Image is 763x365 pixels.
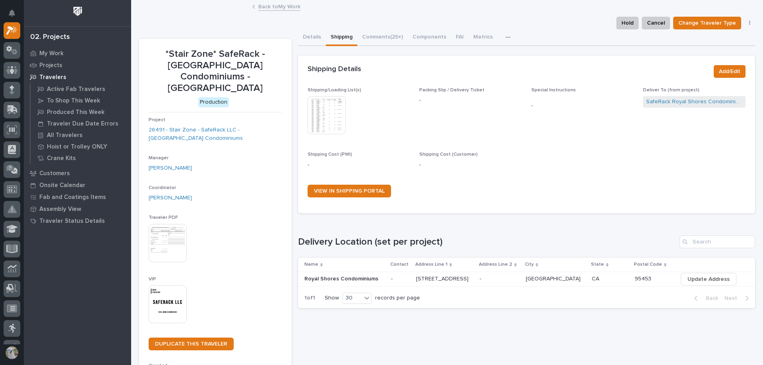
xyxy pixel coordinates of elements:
p: Name [304,260,318,269]
a: DUPLICATE THIS TRAVELER [149,338,234,350]
span: Back [701,295,718,302]
a: Customers [24,167,131,179]
button: users-avatar [4,344,20,361]
p: - [419,161,522,169]
span: Next [724,295,742,302]
a: [PERSON_NAME] [149,194,192,202]
p: records per page [375,295,420,301]
span: Add/Edit [719,67,740,76]
span: Update Address [687,274,730,284]
button: Hold [616,17,639,29]
p: 1 of 1 [298,288,321,308]
span: Packing Slip / Delivery Ticket [419,88,484,93]
p: Assembly View [39,206,81,213]
p: CA [592,274,601,282]
p: - [531,102,634,110]
p: Postal Code [634,260,662,269]
p: Crane Kits [47,155,76,162]
button: Add/Edit [714,65,746,78]
a: Traveler Due Date Errors [31,118,131,129]
p: *Stair Zone* SafeRack - [GEOGRAPHIC_DATA] Condominiums - [GEOGRAPHIC_DATA] [149,48,282,94]
p: - [480,274,483,282]
button: Cancel [642,17,670,29]
span: Traveler PDF [149,215,178,220]
button: Components [408,29,451,46]
span: Project [149,118,165,122]
p: Royal Shores Condominiums [304,274,380,282]
button: Details [298,29,326,46]
p: - [308,161,410,169]
a: Travelers [24,71,131,83]
p: Active Fab Travelers [47,86,105,93]
a: [PERSON_NAME] [149,164,192,172]
span: Cancel [647,18,665,28]
span: VIEW IN SHIPPING PORTAL [314,188,385,194]
span: Coordinator [149,185,176,190]
p: [STREET_ADDRESS] [416,274,470,282]
p: - [391,276,410,282]
a: Projects [24,59,131,71]
p: Customers [39,170,70,177]
button: Comments (25+) [357,29,408,46]
a: To Shop This Week [31,95,131,106]
span: Shipping Cost (Customer) [419,152,478,157]
a: Fab and Coatings Items [24,191,131,203]
p: Show [325,295,339,301]
a: Back toMy Work [258,2,300,11]
p: Address Line 2 [479,260,512,269]
p: My Work [39,50,64,57]
p: Traveler Due Date Errors [47,120,118,127]
p: Traveler Status Details [39,218,105,225]
a: Produced This Week [31,106,131,118]
span: Deliver To (from project) [643,88,699,93]
button: Update Address [681,273,736,286]
a: VIEW IN SHIPPING PORTAL [308,185,391,197]
tr: Royal Shores CondominiumsRoyal Shores Condominiums -[STREET_ADDRESS][STREET_ADDRESS] -- [GEOGRAPH... [298,272,755,286]
p: City [525,260,534,269]
h2: Shipping Details [308,65,361,74]
a: Crane Kits [31,153,131,164]
a: Onsite Calendar [24,179,131,191]
p: Projects [39,62,62,69]
a: Hoist or Trolley ONLY [31,141,131,152]
span: Manager [149,156,168,160]
p: Fab and Coatings Items [39,194,106,201]
span: Shipping Cost (PWI) [308,152,352,157]
p: Address Line 1 [415,260,447,269]
button: Back [688,295,721,302]
div: 02. Projects [30,33,70,42]
p: State [591,260,604,269]
span: DUPLICATE THIS TRAVELER [155,341,227,347]
div: 30 [343,294,362,302]
span: Shipping/Loading List(s) [308,88,361,93]
span: Hold [622,18,633,28]
button: Change Traveler Type [673,17,741,29]
button: Notifications [4,5,20,21]
p: [GEOGRAPHIC_DATA] [526,274,582,282]
button: Metrics [469,29,498,46]
span: Special Instructions [531,88,576,93]
span: Change Traveler Type [678,18,736,28]
p: Contact [390,260,409,269]
h1: Delivery Location (set per project) [298,236,677,248]
input: Search [680,236,755,248]
p: Travelers [39,74,66,81]
a: Assembly View [24,203,131,215]
a: Traveler Status Details [24,215,131,227]
p: Onsite Calendar [39,182,85,189]
p: Hoist or Trolley ONLY [47,143,107,151]
div: Production [198,97,229,107]
button: Shipping [326,29,357,46]
a: My Work [24,47,131,59]
p: - [419,96,522,104]
p: To Shop This Week [47,97,100,104]
div: Notifications [10,10,20,22]
button: FAI [451,29,469,46]
span: VIP [149,277,156,282]
a: 26491 - Stair Zone - SafeRack LLC - [GEOGRAPHIC_DATA] Condominiums [149,126,282,143]
p: Produced This Week [47,109,105,116]
p: All Travelers [47,132,83,139]
a: Active Fab Travelers [31,83,131,95]
img: Workspace Logo [70,4,85,19]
